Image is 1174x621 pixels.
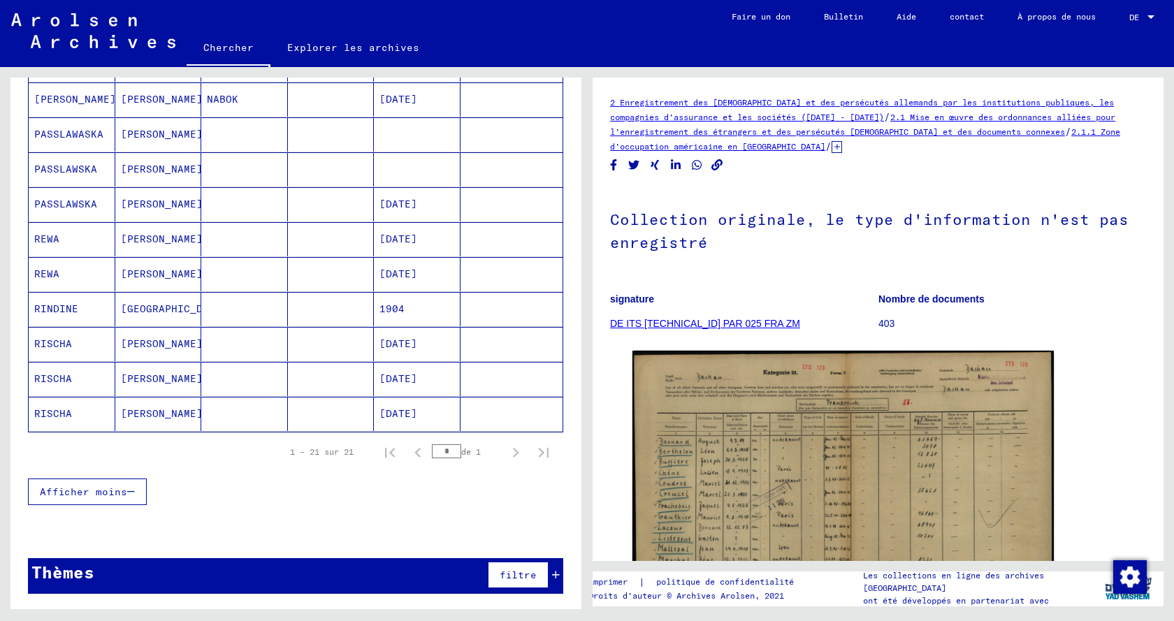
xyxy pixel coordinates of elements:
[950,11,984,22] font: contact
[732,11,790,22] font: Faire un don
[610,318,800,329] a: DE ITS [TECHNICAL_ID] PAR 025 FRA ZM
[824,11,863,22] font: Bulletin
[884,110,890,123] font: /
[627,156,642,174] button: Partager sur Twitter
[203,41,254,54] font: Chercher
[121,302,228,315] font: [GEOGRAPHIC_DATA]
[121,407,203,420] font: [PERSON_NAME]
[34,337,72,350] font: RISCHA
[502,438,530,466] button: Page suivante
[290,446,354,457] font: 1 – 21 sur 21
[863,595,1049,606] font: ont été développés en partenariat avec
[379,233,417,245] font: [DATE]
[121,268,203,280] font: [PERSON_NAME]
[610,97,1114,122] a: 2 Enregistrement des [DEMOGRAPHIC_DATA] et des persécutés allemands par les institutions publique...
[34,233,59,245] font: REWA
[34,198,97,210] font: PASSLAWSKA
[878,318,894,329] font: 403
[34,128,103,140] font: PASSLAWASKA
[270,31,436,64] a: Explorer les archives
[1102,571,1154,606] img: yv_logo.png
[1065,125,1071,138] font: /
[379,302,405,315] font: 1904
[610,293,654,305] font: signature
[825,140,832,152] font: /
[121,128,203,140] font: [PERSON_NAME]
[1017,11,1096,22] font: À propos de nous
[34,372,72,385] font: RISCHA
[287,41,419,54] font: Explorer les archives
[121,198,203,210] font: [PERSON_NAME]
[530,438,558,466] button: Dernière page
[121,163,203,175] font: [PERSON_NAME]
[28,478,147,505] button: Afficher moins
[656,576,794,587] font: politique de confidentialité
[379,372,417,385] font: [DATE]
[34,407,72,420] font: RISCHA
[34,268,59,280] font: REWA
[34,302,78,315] font: RINDINE
[379,93,417,105] font: [DATE]
[610,210,1129,252] font: Collection originale, le type d'information n'est pas enregistré
[690,156,704,174] button: Partager sur WhatsApp
[121,337,203,350] font: [PERSON_NAME]
[710,156,725,174] button: Copier le lien
[461,446,481,457] font: de 1
[607,156,621,174] button: Partager sur Facebook
[121,372,203,385] font: [PERSON_NAME]
[669,156,683,174] button: Partager sur LinkedIn
[488,562,549,588] button: filtre
[187,31,270,67] a: Chercher
[121,93,203,105] font: [PERSON_NAME]
[11,13,175,48] img: Arolsen_neg.svg
[500,569,537,581] font: filtre
[207,93,238,105] font: NABOK
[34,93,116,105] font: [PERSON_NAME]
[379,407,417,420] font: [DATE]
[645,575,811,590] a: politique de confidentialité
[878,293,985,305] font: Nombre de documents
[31,562,94,583] font: Thèmes
[404,438,432,466] button: Page précédente
[588,576,628,587] font: imprimer
[379,337,417,350] font: [DATE]
[639,576,645,588] font: |
[1113,560,1147,594] img: Modifier le consentement
[40,485,127,498] font: Afficher moins
[376,438,404,466] button: Première page
[897,11,916,22] font: Aide
[588,575,639,590] a: imprimer
[121,233,203,245] font: [PERSON_NAME]
[379,268,417,280] font: [DATE]
[1113,560,1146,593] div: Modifier le consentement
[34,163,97,175] font: PASSLAWSKA
[588,590,784,601] font: Droits d'auteur © Archives Arolsen, 2021
[379,198,417,210] font: [DATE]
[1129,12,1139,22] font: DE
[648,156,662,174] button: Partager sur Xing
